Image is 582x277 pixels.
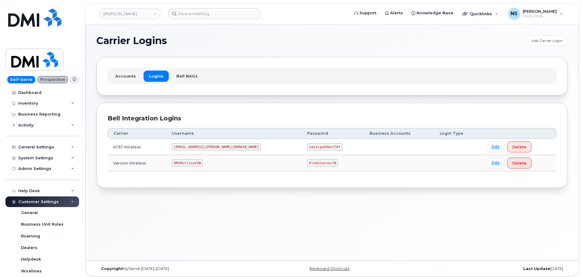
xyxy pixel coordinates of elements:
[302,128,364,139] th: Password
[108,155,166,171] td: Verizon Wireless
[108,128,166,139] th: Carrier
[512,160,526,166] span: Delete
[507,141,532,152] button: Delete
[523,266,550,271] strong: Last Update
[307,143,342,151] code: u$za!gx5VbntTAf
[364,128,434,139] th: Business Accounts
[487,158,505,168] a: Edit
[310,266,349,271] a: Keyboard Shortcuts
[411,266,568,271] div: [DATE]
[487,142,505,152] a: Edit
[101,266,123,271] strong: Copyright
[526,35,568,46] a: Add Carrier Login
[108,139,166,155] td: AT&T Wireless
[307,159,338,167] code: P!nkGlasses78
[108,114,556,123] div: Bell Integration Logins
[434,128,481,139] th: Login Type
[172,159,203,167] code: DMIRollinsVZW
[512,144,526,150] span: Delete
[96,36,167,45] span: Carrier Logins
[96,266,254,271] div: MyServe [DATE]–[DATE]
[507,158,532,168] button: Delete
[171,71,203,81] a: Bell NAGs
[110,71,141,81] a: Accounts
[172,143,261,151] code: [EMAIL_ADDRESS][PERSON_NAME][DOMAIN_NAME]
[144,71,169,81] a: Logins
[166,128,302,139] th: Username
